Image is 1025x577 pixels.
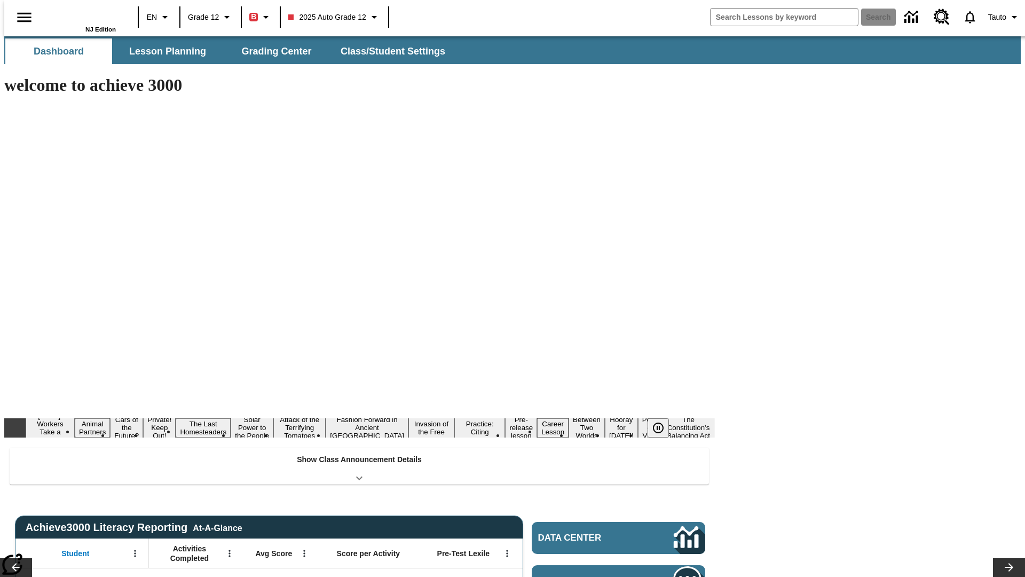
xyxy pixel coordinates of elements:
span: Tauto [988,12,1006,23]
span: NJ Edition [85,26,116,33]
button: Slide 5 The Last Homesteaders [176,418,231,438]
button: Class/Student Settings [332,38,454,64]
a: Data Center [898,3,927,32]
span: Grade 12 [188,12,219,23]
button: Slide 6 Solar Power to the People [231,414,273,441]
div: At-A-Glance [193,521,242,533]
span: Student [61,549,89,558]
button: Slide 9 The Invasion of the Free CD [408,410,454,446]
input: search field [711,9,858,26]
button: Slide 15 Point of View [638,414,663,441]
button: Dashboard [5,38,112,64]
button: Open Menu [127,545,143,562]
div: Show Class Announcement Details [10,448,709,485]
button: Slide 13 Between Two Worlds [569,414,605,441]
button: Open Menu [296,545,312,562]
button: Slide 16 The Constitution's Balancing Act [663,414,714,441]
button: Slide 12 Career Lesson [537,418,569,438]
button: Boost Class color is red. Change class color [245,7,277,27]
a: Notifications [956,3,984,31]
button: Slide 8 Fashion Forward in Ancient Rome [326,414,408,441]
button: Slide 3 Cars of the Future? [110,414,143,441]
a: Home [46,5,116,26]
button: Slide 7 Attack of the Terrifying Tomatoes [273,414,326,441]
span: Score per Activity [337,549,400,558]
span: Achieve3000 Literacy Reporting [26,521,242,534]
span: Data Center [538,533,638,543]
a: Resource Center, Will open in new tab [927,3,956,32]
button: Open side menu [9,2,40,33]
div: Pause [648,418,680,438]
div: Home [46,4,116,33]
button: Open Menu [222,545,238,562]
button: Slide 14 Hooray for Constitution Day! [605,414,638,441]
button: Class: 2025 Auto Grade 12, Select your class [284,7,384,27]
button: Slide 2 Animal Partners [75,418,110,438]
div: SubNavbar [4,36,1021,64]
button: Lesson carousel, Next [993,558,1025,577]
button: Slide 10 Mixed Practice: Citing Evidence [454,410,505,446]
h1: welcome to achieve 3000 [4,75,714,95]
p: Show Class Announcement Details [297,454,422,465]
button: Slide 11 Pre-release lesson [505,414,537,441]
button: Pause [648,418,669,438]
button: Lesson Planning [114,38,221,64]
button: Open Menu [499,545,515,562]
span: Avg Score [255,549,292,558]
button: Profile/Settings [984,7,1025,27]
a: Data Center [532,522,705,554]
span: B [251,10,256,24]
button: Grading Center [223,38,330,64]
span: 2025 Auto Grade 12 [288,12,366,23]
span: EN [147,12,157,23]
span: Pre-Test Lexile [437,549,490,558]
button: Language: EN, Select a language [142,7,176,27]
span: Activities Completed [154,544,225,563]
button: Grade: Grade 12, Select a grade [184,7,238,27]
button: Slide 1 Labor Day: Workers Take a Stand [26,410,75,446]
div: SubNavbar [4,38,455,64]
button: Slide 4 Private! Keep Out! [143,414,176,441]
